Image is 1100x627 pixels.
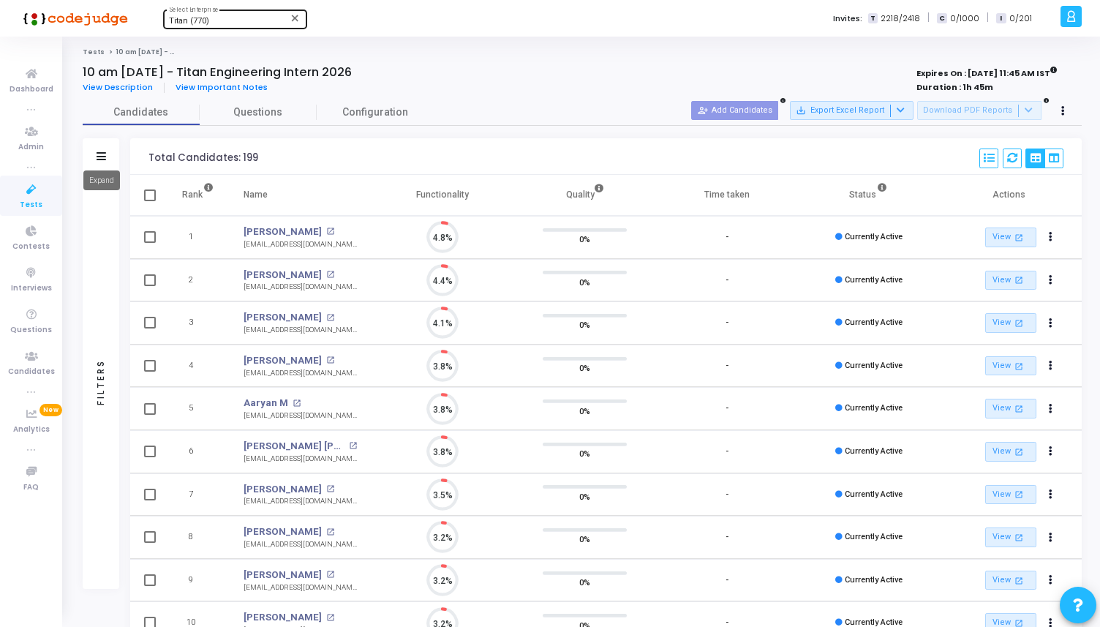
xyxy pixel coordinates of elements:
td: 4 [167,345,229,388]
span: Candidates [83,105,200,120]
button: Actions [1040,399,1061,419]
span: Configuration [342,105,408,120]
span: View Important Notes [176,81,268,93]
div: Total Candidates: 199 [148,152,258,164]
td: 9 [167,559,229,602]
span: 0% [579,361,590,375]
strong: Expires On : [DATE] 11:45 AM IST [916,64,1058,80]
mat-icon: open_in_new [326,228,334,236]
div: - [726,274,728,287]
a: View [985,313,1036,333]
a: [PERSON_NAME] [244,225,322,239]
span: Admin [18,141,44,154]
button: Actions [1040,570,1061,590]
mat-icon: open_in_new [1013,488,1025,500]
mat-icon: open_in_new [1013,274,1025,286]
a: [PERSON_NAME] [244,353,322,368]
span: Tests [20,199,42,211]
div: Expand [83,170,120,190]
span: Questions [200,105,317,120]
button: Add Candidates [691,101,778,120]
a: [PERSON_NAME] [244,482,322,497]
div: Name [244,187,268,203]
div: Time taken [704,187,750,203]
mat-icon: open_in_new [1013,531,1025,544]
span: I [996,13,1006,24]
div: - [726,531,728,544]
mat-icon: open_in_new [1013,446,1025,458]
mat-icon: open_in_new [349,442,357,450]
a: [PERSON_NAME] [244,310,322,325]
div: - [726,360,728,372]
mat-icon: open_in_new [1013,402,1025,415]
label: Invites: [833,12,862,25]
div: Filters [94,301,108,462]
span: | [987,10,989,26]
div: - [726,446,728,458]
mat-icon: open_in_new [326,271,334,279]
a: [PERSON_NAME] [244,568,322,582]
div: [EMAIL_ADDRESS][DOMAIN_NAME] [244,454,357,465]
a: Aaryan M [244,396,288,410]
a: View [985,228,1036,247]
button: Actions [1040,228,1061,248]
h4: 10 am [DATE] - Titan Engineering Intern 2026 [83,65,352,80]
span: | [927,10,930,26]
strong: Duration : 1h 45m [916,81,993,93]
div: [EMAIL_ADDRESS][DOMAIN_NAME] [244,325,357,336]
span: 0% [579,446,590,461]
a: View [985,442,1036,462]
span: FAQ [23,481,39,494]
mat-icon: open_in_new [1013,317,1025,329]
mat-icon: person_add_alt [698,105,708,116]
td: 5 [167,387,229,430]
td: 1 [167,216,229,259]
div: - [726,489,728,501]
div: - [726,402,728,415]
div: View Options [1025,149,1063,168]
span: 0% [579,489,590,503]
mat-icon: open_in_new [326,571,334,579]
th: Rank [167,175,229,216]
div: [EMAIL_ADDRESS][DOMAIN_NAME] [244,368,357,379]
button: Actions [1040,356,1061,376]
th: Actions [940,175,1082,216]
div: [EMAIL_ADDRESS][DOMAIN_NAME] [244,239,357,250]
mat-icon: open_in_new [326,614,334,622]
span: Currently Active [845,446,903,456]
a: View [985,271,1036,290]
a: View [985,399,1036,418]
td: 6 [167,430,229,473]
span: 0% [579,403,590,418]
div: [EMAIL_ADDRESS][DOMAIN_NAME] [244,410,357,421]
mat-icon: open_in_new [326,485,334,493]
span: 0% [579,232,590,247]
img: logo [18,4,128,33]
button: Export Excel Report [790,101,913,120]
span: Dashboard [10,83,53,96]
td: 3 [167,301,229,345]
span: 0/1000 [950,12,979,25]
th: Status [798,175,940,216]
div: [EMAIL_ADDRESS][DOMAIN_NAME] [244,539,357,550]
span: Candidates [8,366,55,378]
span: Currently Active [845,489,903,499]
button: Actions [1040,484,1061,505]
span: 0% [579,575,590,590]
span: View Description [83,81,153,93]
span: Interviews [11,282,52,295]
div: [EMAIL_ADDRESS][DOMAIN_NAME] [244,496,357,507]
td: 7 [167,473,229,517]
nav: breadcrumb [83,48,1082,57]
button: Actions [1040,527,1061,548]
a: [PERSON_NAME] [244,610,322,625]
a: View Important Notes [165,83,279,92]
a: [PERSON_NAME] [PERSON_NAME] [244,439,345,454]
span: Titan (770) [169,16,209,26]
button: Download PDF Reports [917,101,1041,120]
a: View Description [83,83,165,92]
a: View [985,527,1036,547]
div: - [726,574,728,587]
span: Currently Active [845,361,903,370]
